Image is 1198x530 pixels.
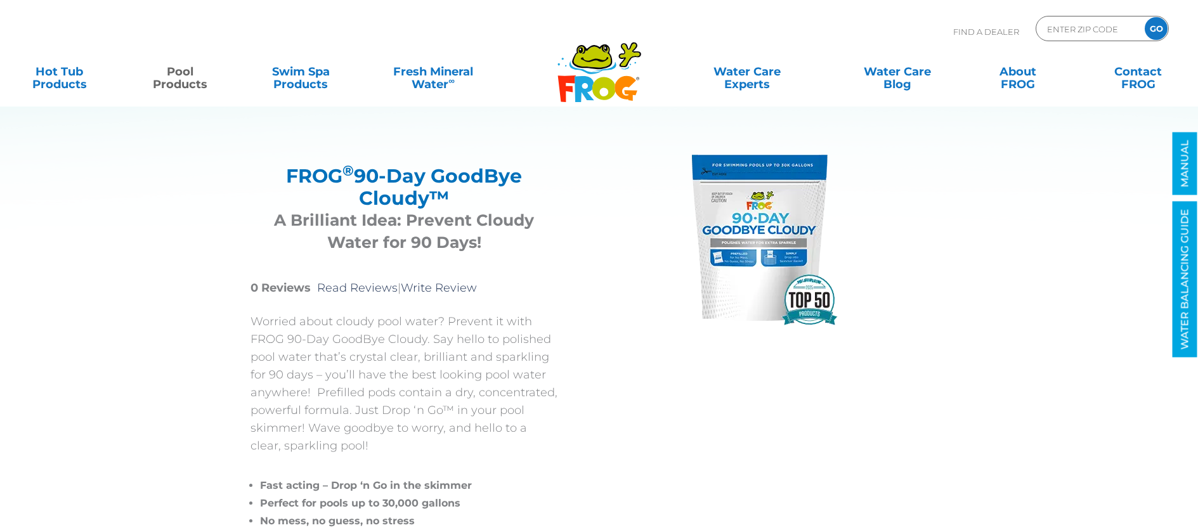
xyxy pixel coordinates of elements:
p: | [251,279,558,297]
sup: ® [342,162,354,179]
strong: 0 Reviews [251,281,311,295]
li: Fast acting – Drop ‘n Go in the skimmer [260,477,558,494]
span: No mess, no guess, no stress [260,515,415,527]
p: Find A Dealer [953,16,1019,48]
a: Water CareBlog [850,59,944,84]
li: Perfect for pools up to 30,000 gallons [260,494,558,512]
p: Worried about cloudy pool water? Prevent it with FROG 90-Day GoodBye Cloudy. Say hello to polishe... [251,313,558,455]
h3: A Brilliant Idea: Prevent Cloudy Water for 90 Days! [266,209,542,254]
a: WATER BALANCING GUIDE [1173,202,1197,358]
a: Water CareExperts [671,59,823,84]
h2: FROG 90-Day GoodBye Cloudy™ [266,165,542,209]
a: Write Review [401,281,477,295]
a: Swim SpaProducts [254,59,348,84]
a: Read Reviews [317,281,398,295]
input: GO [1145,17,1168,40]
sup: ∞ [448,75,455,86]
a: Hot TubProducts [13,59,107,84]
img: Frog Products Logo [550,25,648,103]
a: ContactFROG [1091,59,1185,84]
a: PoolProducts [133,59,227,84]
a: Fresh MineralWater∞ [375,59,492,84]
a: MANUAL [1173,132,1197,195]
a: AboutFROG [971,59,1065,84]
